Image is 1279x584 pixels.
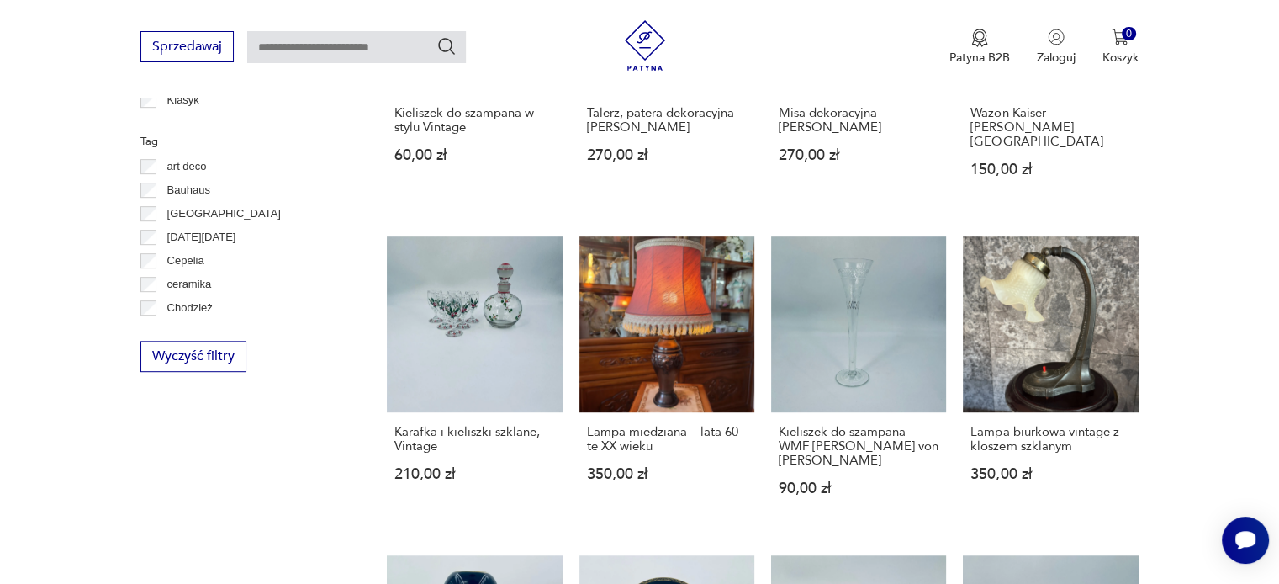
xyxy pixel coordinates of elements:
p: Klasyk [167,91,199,109]
button: Patyna B2B [949,29,1010,66]
p: Chodzież [167,299,213,317]
p: Tag [140,132,346,151]
h3: Kieliszek do szampana w stylu Vintage [394,106,554,135]
p: 350,00 zł [587,467,747,481]
p: [DATE][DATE] [167,228,236,247]
p: 270,00 zł [779,148,938,162]
button: Szukaj [436,36,457,56]
iframe: Smartsupp widget button [1222,517,1269,564]
div: 0 [1122,27,1136,41]
button: Wyczyść filtry [140,341,246,372]
p: Patyna B2B [949,50,1010,66]
h3: Lampa miedziana – lata 60-te XX wieku [587,425,747,454]
p: [GEOGRAPHIC_DATA] [167,204,281,223]
p: 350,00 zł [970,467,1130,481]
a: Kieliszek do szampana WMF Furst von MetternichKieliszek do szampana WMF [PERSON_NAME] von [PERSON... [771,236,946,528]
a: Lampa miedziana – lata 60-te XX wiekuLampa miedziana – lata 60-te XX wieku350,00 zł [579,236,754,528]
img: Ikonka użytkownika [1048,29,1065,45]
h3: Lampa biurkowa vintage z kloszem szklanym [970,425,1130,454]
a: Karafka i kieliszki szklane, VintageKarafka i kieliszki szklane, Vintage210,00 zł [387,236,562,528]
img: Ikona medalu [971,29,988,47]
p: Ćmielów [167,322,209,341]
img: Ikona koszyka [1112,29,1128,45]
button: 0Koszyk [1102,29,1139,66]
img: Patyna - sklep z meblami i dekoracjami vintage [620,20,670,71]
p: Bauhaus [167,181,210,199]
a: Ikona medaluPatyna B2B [949,29,1010,66]
p: art deco [167,157,207,176]
button: Sprzedawaj [140,31,234,62]
p: ceramika [167,275,212,294]
h3: Talerz, patera dekoracyjna [PERSON_NAME] [587,106,747,135]
h3: Karafka i kieliszki szklane, Vintage [394,425,554,454]
p: 270,00 zł [587,148,747,162]
p: Zaloguj [1037,50,1076,66]
p: Koszyk [1102,50,1139,66]
p: Cepelia [167,252,204,270]
p: 150,00 zł [970,162,1130,177]
p: 60,00 zł [394,148,554,162]
p: 90,00 zł [779,481,938,496]
p: 210,00 zł [394,467,554,481]
a: Lampa biurkowa vintage z kloszem szklanymLampa biurkowa vintage z kloszem szklanym350,00 zł [963,236,1138,528]
h3: Kieliszek do szampana WMF [PERSON_NAME] von [PERSON_NAME] [779,425,938,468]
a: Sprzedawaj [140,42,234,54]
button: Zaloguj [1037,29,1076,66]
h3: Misa dekoracyjna [PERSON_NAME] [779,106,938,135]
h3: Wazon Kaiser [PERSON_NAME] [GEOGRAPHIC_DATA] [970,106,1130,149]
